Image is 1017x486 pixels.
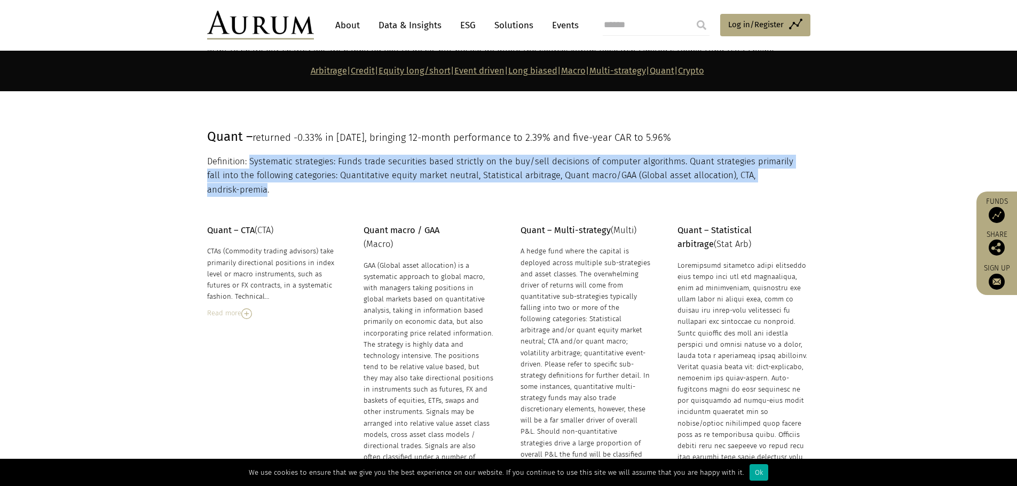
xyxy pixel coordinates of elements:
p: (CTA) [207,224,337,237]
p: (Stat Arb) [677,224,808,252]
a: Event driven [454,66,504,76]
strong: Quant – Statistical arbitrage [677,225,752,249]
a: About [330,15,365,35]
div: CTAs (Commodity trading advisors) take primarily directional positions in index level or macro in... [207,245,337,302]
a: Credit [351,66,375,76]
div: Ok [750,464,768,481]
strong: Quant macro / GAA [364,225,439,235]
div: A hedge fund where the capital is deployed across multiple sub-strategies and asset classes. The ... [521,245,651,471]
span: returned -0.33% in [DATE], bringing 12-month performance to 2.39% and five-year CAR to 5.96% [253,132,671,144]
a: Log in/Register [720,14,810,36]
p: (Macro) [364,224,494,252]
a: Long biased [508,66,557,76]
img: Sign up to our newsletter [989,274,1005,290]
a: Solutions [489,15,539,35]
strong: Quant – Multi-strategy [521,225,611,235]
p: (Multi) [521,224,651,237]
strong: | | | | | | | | [311,66,704,76]
a: Equity long/short [379,66,451,76]
img: Share this post [989,240,1005,256]
span: Quant – [207,129,253,144]
img: Access Funds [989,207,1005,223]
p: Definition: Systematic strategies: Funds trade securities based strictly on the buy/sell decision... [207,155,808,197]
div: Share [982,231,1012,256]
img: Aurum [207,11,314,39]
a: ESG [455,15,481,35]
a: Quant [650,66,674,76]
div: GAA (Global asset allocation) is a systematic approach to global macro, with managers taking posi... [364,260,494,485]
a: Funds [982,197,1012,223]
a: Events [547,15,579,35]
div: Read more [207,307,337,319]
span: Log in/Register [728,18,784,31]
a: Macro [561,66,586,76]
strong: Quant – CTA [207,225,255,235]
a: Data & Insights [373,15,447,35]
span: risk-premia [223,185,267,195]
a: Crypto [678,66,704,76]
input: Submit [691,14,712,36]
a: Sign up [982,264,1012,290]
a: Arbitrage [311,66,347,76]
img: Read More [241,308,252,319]
a: Multi-strategy [589,66,646,76]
